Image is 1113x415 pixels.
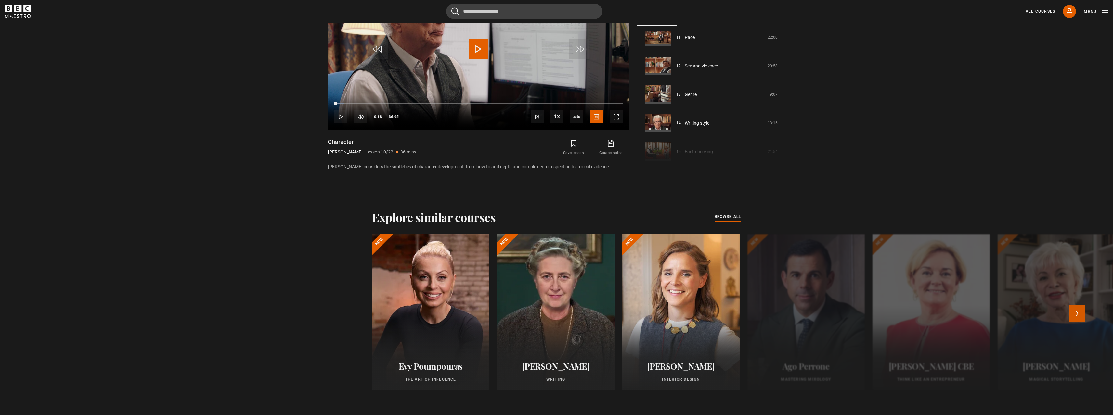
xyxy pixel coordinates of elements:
button: Captions [590,110,603,123]
p: The Art of Influence [380,376,482,382]
p: [PERSON_NAME] [328,149,363,155]
p: Lesson 10/22 [365,149,393,155]
button: Toggle navigation [1084,8,1108,15]
button: Playback Rate [550,110,563,123]
span: - [384,115,386,119]
h2: [PERSON_NAME] CBE [880,361,982,371]
span: browse all [715,214,741,220]
button: Play [334,110,347,123]
a: Genre [685,91,697,98]
button: Next Lesson [531,110,544,123]
h1: Character [328,138,416,146]
a: browse all [715,214,741,221]
button: Mute [354,110,367,123]
a: Evy Poumpouras The Art of Influence New [372,234,489,390]
div: Current quality: 720p [570,110,583,123]
p: [PERSON_NAME] considers the subtleties of character development, from how to add depth and comple... [328,164,629,170]
a: [PERSON_NAME] Interior Design New [622,234,740,390]
span: 0:18 [374,111,382,123]
a: Course notes [592,138,629,157]
p: 36 mins [400,149,416,155]
h2: [PERSON_NAME] [505,361,607,371]
h2: Evy Poumpouras [380,361,482,371]
h2: [PERSON_NAME] [1005,361,1107,371]
a: Writing style [685,120,709,127]
h2: Ago Perrone [755,361,857,371]
input: Search [446,4,602,19]
a: Pace [685,34,695,41]
p: Writing [505,376,607,382]
a: [PERSON_NAME] CBE Think Like an Entrepreneur New [873,234,990,390]
a: Sex and violence [685,63,718,69]
svg: BBC Maestro [5,5,31,18]
p: Mastering Mixology [755,376,857,382]
button: Save lesson [555,138,592,157]
span: auto [570,110,583,123]
div: Progress Bar [334,103,622,104]
span: 36:05 [389,111,399,123]
button: Submit the search query [451,7,459,16]
button: Fullscreen [610,110,623,123]
p: Magical Storytelling [1005,376,1107,382]
a: Ago Perrone Mastering Mixology New [747,234,865,390]
p: Think Like an Entrepreneur [880,376,982,382]
h2: [PERSON_NAME] [630,361,732,371]
h2: Explore similar courses [372,210,496,224]
a: [PERSON_NAME] Writing New [497,234,615,390]
a: All Courses [1026,8,1055,14]
p: Interior Design [630,376,732,382]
